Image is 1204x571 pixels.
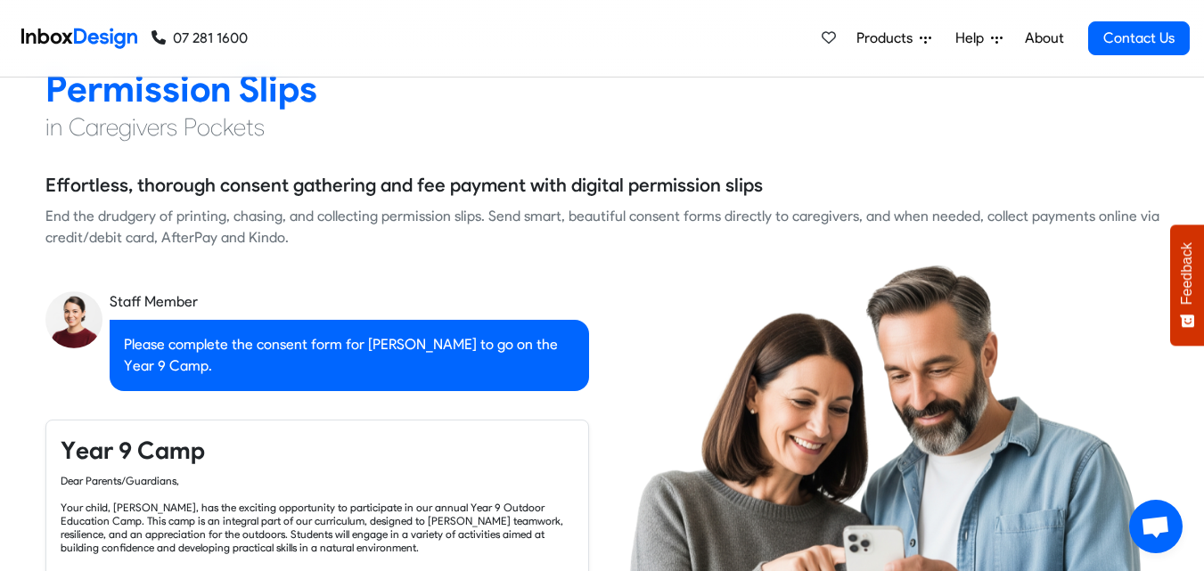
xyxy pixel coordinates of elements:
img: staff_avatar.png [45,291,102,348]
div: End the drudgery of printing, chasing, and collecting permission slips. Send smart, beautiful con... [45,206,1159,249]
a: About [1020,20,1069,56]
a: Products [849,20,938,56]
button: Feedback - Show survey [1170,224,1204,346]
a: Help [948,20,1010,56]
a: Contact Us [1088,21,1190,55]
span: Feedback [1179,242,1195,305]
div: Open chat [1129,500,1183,553]
span: Products [856,28,920,49]
div: Dear Parents/Guardians, Your child, [PERSON_NAME], has the exciting opportunity to participate in... [61,474,574,554]
h4: in Caregivers Pockets [45,111,1159,143]
span: Help [955,28,991,49]
h2: Permission Slips [45,66,1159,111]
h5: Effortless, thorough consent gathering and fee payment with digital permission slips [45,172,763,199]
h4: Year 9 Camp [61,435,574,467]
div: Please complete the consent form for [PERSON_NAME] to go on the Year 9 Camp. [110,320,589,391]
div: Staff Member [110,291,589,313]
a: 07 281 1600 [152,28,248,49]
